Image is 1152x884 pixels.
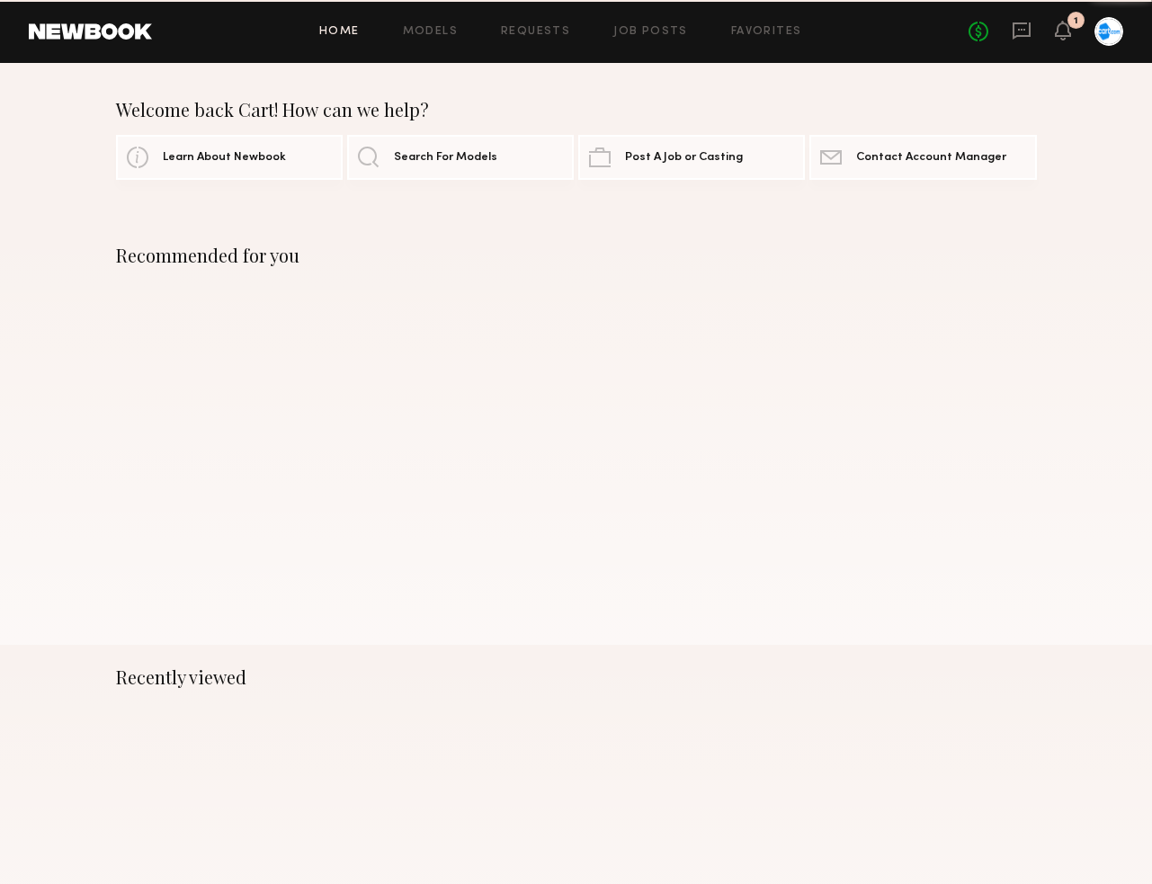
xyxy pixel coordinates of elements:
a: Learn About Newbook [116,135,343,180]
span: Search For Models [394,152,497,164]
a: Post A Job or Casting [578,135,805,180]
div: 1 [1074,16,1078,26]
a: Home [319,26,360,38]
div: Welcome back Cart! How can we help? [116,99,1037,121]
div: Recommended for you [116,245,1037,266]
div: Recently viewed [116,666,1037,688]
a: Job Posts [613,26,688,38]
a: Search For Models [347,135,574,180]
span: Post A Job or Casting [625,152,743,164]
a: Requests [501,26,570,38]
a: Models [403,26,458,38]
span: Contact Account Manager [856,152,1006,164]
a: Favorites [731,26,802,38]
span: Learn About Newbook [163,152,286,164]
a: Contact Account Manager [809,135,1036,180]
